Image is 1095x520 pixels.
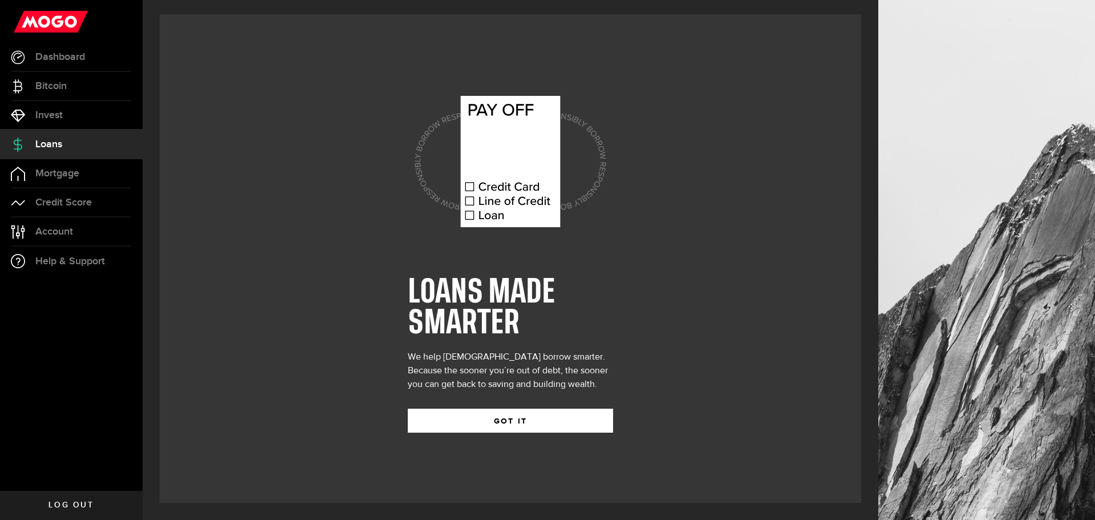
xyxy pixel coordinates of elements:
[408,350,613,392] div: We help [DEMOGRAPHIC_DATA] borrow smarter. Because the sooner you’re out of debt, the sooner you ...
[35,168,79,179] span: Mortgage
[35,139,62,150] span: Loans
[35,110,63,120] span: Invest
[408,277,613,339] h1: LOANS MADE SMARTER
[35,52,85,62] span: Dashboard
[35,197,92,208] span: Credit Score
[35,81,67,91] span: Bitcoin
[35,227,73,237] span: Account
[35,256,105,267] span: Help & Support
[48,501,94,509] span: Log out
[408,409,613,433] button: GOT IT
